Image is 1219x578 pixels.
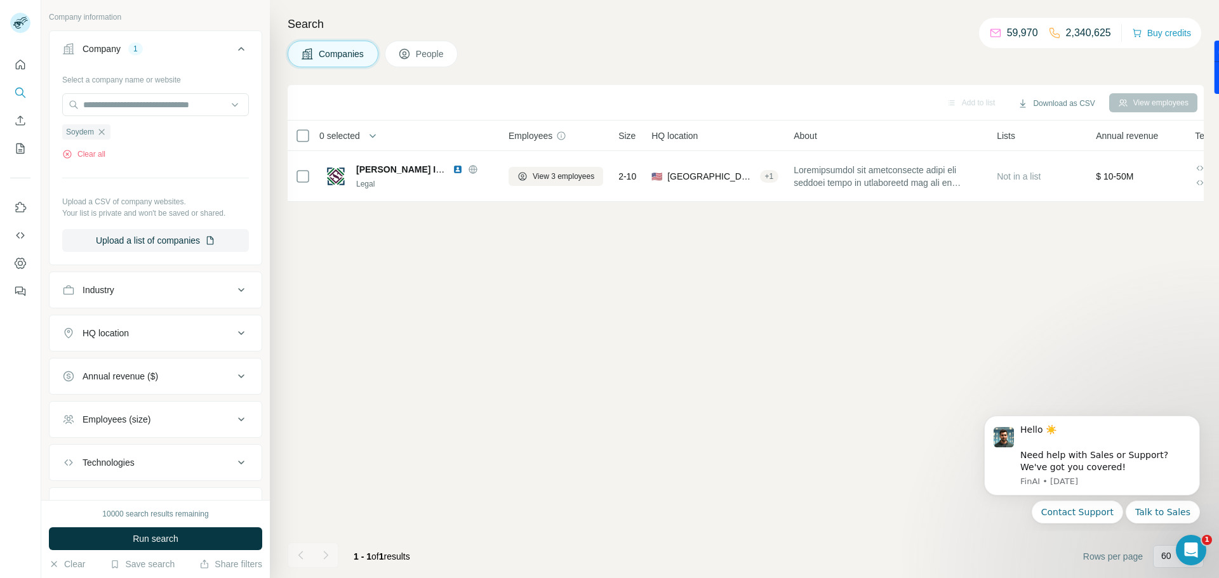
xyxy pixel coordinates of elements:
[1007,25,1038,41] p: 59,970
[50,34,262,69] button: Company1
[110,558,175,570] button: Save search
[50,361,262,391] button: Annual revenue ($)
[651,129,698,142] span: HQ location
[1176,535,1206,565] iframe: Intercom live chat
[354,551,410,562] span: results
[62,69,249,86] div: Select a company name or website
[1132,24,1191,42] button: Buy credits
[62,207,249,219] p: Your list is private and won't be saved or shared.
[794,129,817,142] span: About
[1202,535,1212,545] span: 1
[66,126,94,138] span: Soydem
[10,81,30,104] button: Search
[794,164,982,189] span: Loremipsumdol sit ametconsecte adipi eli seddoei tempo in utlaboreetd mag ali en adminimv, quisno...
[83,456,135,469] div: Technologies
[83,43,121,55] div: Company
[354,551,371,562] span: 1 - 1
[49,527,262,550] button: Run search
[509,129,552,142] span: Employees
[50,447,262,478] button: Technologies
[371,551,379,562] span: of
[10,137,30,160] button: My lists
[83,499,121,512] div: Keywords
[50,275,262,305] button: Industry
[83,284,114,296] div: Industry
[651,170,662,183] span: 🇺🇸
[50,490,262,521] button: Keywords
[319,129,360,142] span: 0 selected
[199,558,262,570] button: Share filters
[1083,550,1143,563] span: Rows per page
[1096,171,1133,181] span: $ 10-50M
[10,252,30,275] button: Dashboard
[379,551,384,562] span: 1
[10,53,30,76] button: Quick start
[50,404,262,435] button: Employees (size)
[83,370,158,383] div: Annual revenue ($)
[128,43,143,55] div: 1
[10,280,30,303] button: Feedback
[83,413,150,426] div: Employees (size)
[288,15,1204,33] h4: Search
[509,167,603,186] button: View 3 employees
[997,129,1015,142] span: Lists
[10,109,30,132] button: Enrich CSV
[1096,129,1158,142] span: Annual revenue
[618,170,636,183] span: 2-10
[83,327,129,339] div: HQ location
[62,229,249,252] button: Upload a list of companies
[49,558,85,570] button: Clear
[1066,25,1111,41] p: 2,340,625
[760,171,779,182] div: + 1
[965,404,1219,531] iframe: Intercom notifications message
[618,129,636,142] span: Size
[62,148,105,160] button: Clear all
[133,532,178,545] span: Run search
[1161,549,1171,562] p: 60
[50,318,262,348] button: HQ location
[10,224,30,247] button: Use Surfe API
[319,48,365,60] span: Companies
[10,196,30,219] button: Use Surfe on LinkedIn
[356,164,504,174] span: [PERSON_NAME] Immigration Law
[356,178,493,190] div: Legal
[416,48,445,60] span: People
[1009,94,1103,113] button: Download as CSV
[997,171,1041,181] span: Not in a list
[49,11,262,23] p: Company information
[667,170,754,183] span: [GEOGRAPHIC_DATA], [US_STATE]
[453,164,463,174] img: LinkedIn logo
[62,196,249,207] p: Upload a CSV of company websites.
[533,171,594,182] span: View 3 employees
[102,508,208,520] div: 10000 search results remaining
[326,166,346,187] img: Logo of Sumner Immigration Law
